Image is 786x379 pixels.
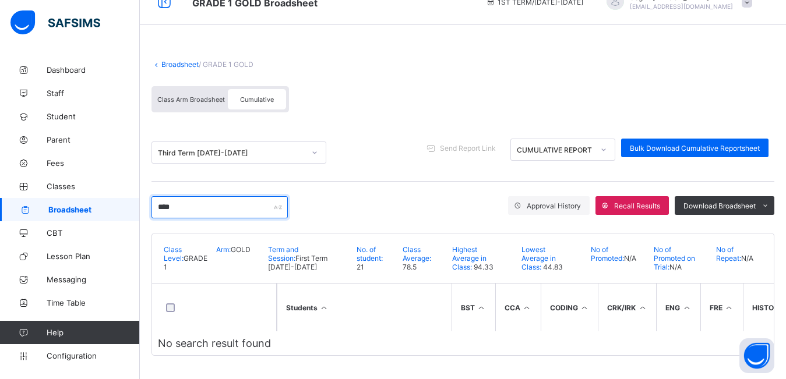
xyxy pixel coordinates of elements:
span: No of Promoted: [591,245,624,263]
span: Lowest Average in Class: [521,245,556,271]
span: Configuration [47,351,139,360]
span: Class Average: [403,245,431,263]
th: CRK/IRK [598,284,656,331]
span: Classes [47,182,140,191]
span: Download Broadsheet [683,201,756,210]
span: Lesson Plan [47,252,140,261]
i: Sort in Ascending Order [724,303,734,312]
span: Approval History [527,201,581,210]
i: Sort in Ascending Order [522,303,532,312]
span: Arm: [216,245,231,254]
th: ENG [656,284,700,331]
span: Time Table [47,298,140,307]
th: FRE [700,284,743,331]
th: BST [452,284,495,331]
span: Fees [47,158,140,168]
i: Sort in Ascending Order [682,303,692,312]
span: N/A [741,254,753,263]
i: Sort Ascending [319,303,329,312]
span: Term and Session: [268,245,298,263]
th: Students [277,284,452,331]
span: 78.5 [403,263,417,271]
span: Student [47,112,140,121]
span: Recall Results [614,201,660,210]
span: Send Report Link [440,144,496,153]
span: 44.83 [541,263,563,271]
span: GRADE 1 [164,254,207,271]
span: Class Level: [164,245,184,263]
div: CUMULATIVE REPORT [517,146,594,154]
span: Highest Average in Class: [452,245,487,271]
span: First Term [DATE]-[DATE] [268,254,327,271]
span: No of Promoted on Trial: [654,245,695,271]
button: Open asap [739,338,774,373]
span: CBT [47,228,140,238]
span: Parent [47,135,140,144]
div: Third Term [DATE]-[DATE] [158,148,305,157]
span: N/A [624,254,636,263]
span: Help [47,328,139,337]
span: / GRADE 1 GOLD [199,60,253,69]
i: Sort in Ascending Order [477,303,487,312]
span: No of Repeat: [716,245,741,263]
span: Class Arm Broadsheet [157,95,225,104]
span: N/A [669,263,682,271]
span: GOLD [231,245,251,254]
span: Dashboard [47,65,140,75]
span: [EMAIL_ADDRESS][DOMAIN_NAME] [630,3,733,10]
i: Sort in Ascending Order [580,303,590,312]
img: safsims [10,10,100,35]
span: Broadsheet [48,205,140,214]
th: CCA [495,284,541,331]
span: 94.33 [472,263,494,271]
span: No search result found [158,337,271,349]
span: Messaging [47,275,140,284]
th: CODING [541,284,598,331]
span: Cumulative [240,95,274,104]
span: Bulk Download Cumulative Reportsheet [630,144,760,153]
span: 21 [357,263,364,271]
i: Sort in Ascending Order [637,303,647,312]
a: Broadsheet [161,60,199,69]
span: No. of student: [357,245,383,263]
span: Staff [47,88,140,98]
